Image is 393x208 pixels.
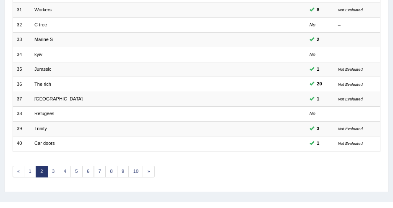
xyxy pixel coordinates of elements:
[34,126,47,131] a: Trinity
[338,36,376,43] div: –
[34,82,51,87] a: The rich
[70,166,83,177] a: 5
[13,62,31,77] td: 35
[13,77,31,92] td: 36
[34,7,52,12] a: Workers
[310,111,315,116] em: No
[94,166,106,177] a: 7
[314,95,322,103] span: You can still take this question
[13,32,31,47] td: 33
[314,140,322,147] span: You can still take this question
[13,92,31,106] td: 37
[13,47,31,62] td: 34
[13,3,31,17] td: 31
[13,121,31,136] td: 39
[34,67,52,72] a: Jurassic
[34,22,47,27] a: C tree
[34,96,83,101] a: [GEOGRAPHIC_DATA]
[34,37,53,42] a: Marine S
[310,22,315,27] em: No
[129,166,143,177] a: 10
[314,6,322,14] span: You can still take this question
[36,166,48,177] a: 2
[338,22,376,28] div: –
[13,166,25,177] a: «
[338,8,363,12] small: Not Evaluated
[13,136,31,151] td: 40
[314,36,322,44] span: You can still take this question
[310,52,315,57] em: No
[13,107,31,121] td: 38
[59,166,71,177] a: 4
[117,166,129,177] a: 9
[105,166,117,177] a: 8
[314,125,322,133] span: You can still take this question
[338,110,376,117] div: –
[338,82,363,87] small: Not Evaluated
[314,80,325,88] span: You can still take this question
[338,141,363,146] small: Not Evaluated
[338,67,363,72] small: Not Evaluated
[34,52,42,57] a: kyiv
[338,51,376,58] div: –
[314,66,322,73] span: You can still take this question
[24,166,36,177] a: 1
[34,141,55,146] a: Car doors
[47,166,60,177] a: 3
[82,166,94,177] a: 6
[143,166,155,177] a: »
[338,126,363,131] small: Not Evaluated
[338,97,363,101] small: Not Evaluated
[34,111,54,116] a: Refugees
[13,18,31,32] td: 32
